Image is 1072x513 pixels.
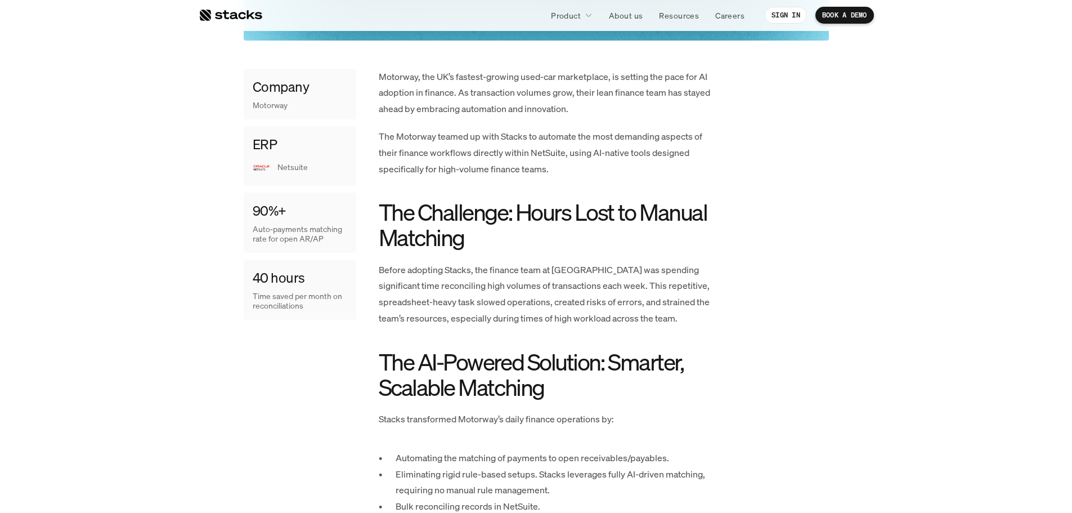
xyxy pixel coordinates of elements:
[659,10,699,21] p: Resources
[765,7,807,24] a: SIGN IN
[253,101,288,110] p: Motorway
[609,10,643,21] p: About us
[379,69,716,117] p: Motorway, the UK’s fastest-growing used-car marketplace, is setting the pace for AI adoption in f...
[715,10,744,21] p: Careers
[815,7,874,24] a: BOOK A DEMO
[396,450,716,466] p: Automating the matching of payments to open receivables/payables.
[602,5,649,25] a: About us
[379,262,716,327] p: Before adopting Stacks, the finance team at [GEOGRAPHIC_DATA] was spending significant time recon...
[379,349,716,400] h2: The AI-Powered Solution: Smarter, Scalable Matching
[396,466,716,499] p: Eliminating rigid rule-based setups. Stacks leverages fully AI-driven matching, requiring no manu...
[822,11,867,19] p: BOOK A DEMO
[253,202,286,221] h4: 90%+
[708,5,751,25] a: Careers
[772,11,800,19] p: SIGN IN
[551,10,581,21] p: Product
[652,5,706,25] a: Resources
[253,269,305,288] h4: 40 hours
[253,135,277,154] h4: ERP
[133,215,182,222] a: Privacy Policy
[379,199,716,250] h2: The Challenge: Hours Lost to Manual Matching
[277,163,347,172] p: Netsuite
[253,225,347,244] p: Auto-payments matching rate for open AR/AP
[253,292,347,311] p: Time saved per month on reconciliations
[379,411,716,427] p: Stacks transformed Motorway’s daily finance operations by:
[379,128,716,177] p: The Motorway teamed up with Stacks to automate the most demanding aspects of their finance workfl...
[253,78,310,97] h4: Company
